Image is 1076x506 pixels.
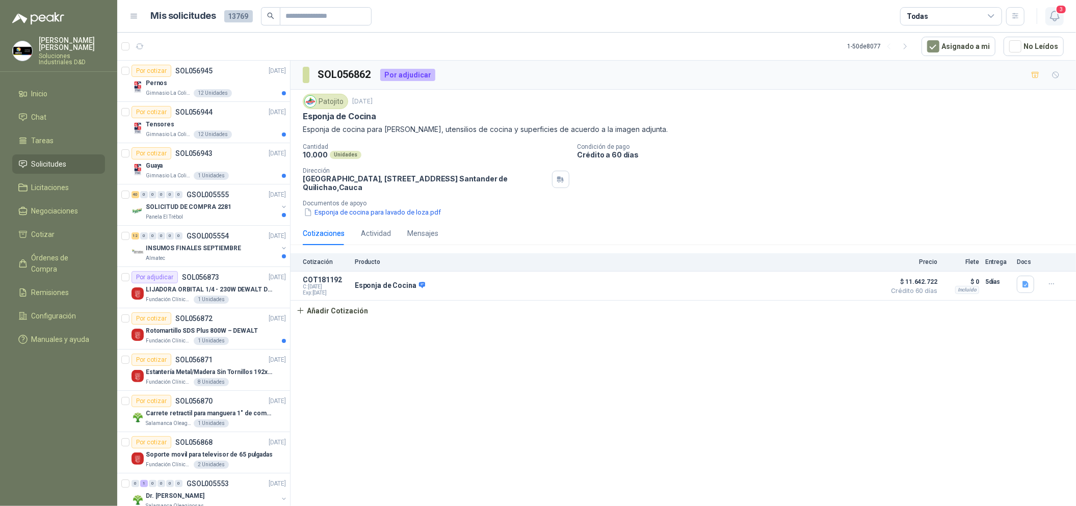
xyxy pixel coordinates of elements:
[146,130,192,139] p: Gimnasio La Colina
[32,205,78,217] span: Negociaciones
[303,143,569,150] p: Cantidad
[194,337,229,345] div: 1 Unidades
[132,65,171,77] div: Por cotizar
[117,143,290,184] a: Por cotizarSOL056943[DATE] Company LogoGuayaGimnasio La Colina1 Unidades
[305,96,316,107] img: Company Logo
[194,130,232,139] div: 12 Unidades
[269,273,286,282] p: [DATE]
[166,232,174,239] div: 0
[175,109,213,116] p: SOL056944
[269,149,286,158] p: [DATE]
[12,131,105,150] a: Tareas
[187,232,229,239] p: GSOL005554
[146,120,174,129] p: Tensores
[407,228,438,239] div: Mensajes
[140,480,148,487] div: 1
[886,258,937,265] p: Precio
[187,191,229,198] p: GSOL005555
[985,276,1011,288] p: 5 días
[12,108,105,127] a: Chat
[146,461,192,469] p: Fundación Clínica Shaio
[158,232,165,239] div: 0
[194,378,229,386] div: 8 Unidades
[269,231,286,241] p: [DATE]
[117,308,290,350] a: Por cotizarSOL056872[DATE] Company LogoRotomartillo SDS Plus 800W – DEWALTFundación Clínica Shaio...
[175,191,182,198] div: 0
[149,191,156,198] div: 0
[922,37,995,56] button: Asignado a mi
[12,12,64,24] img: Logo peakr
[269,66,286,76] p: [DATE]
[886,288,937,294] span: Crédito 60 días
[269,396,286,406] p: [DATE]
[146,367,273,377] p: Estantería Metal/Madera Sin Tornillos 192x100x50 cm 5 Niveles Gris
[151,9,216,23] h1: Mis solicitudes
[132,81,144,93] img: Company Logo
[132,329,144,341] img: Company Logo
[194,296,229,304] div: 1 Unidades
[352,97,373,106] p: [DATE]
[146,89,192,97] p: Gimnasio La Colina
[146,202,231,212] p: SOLICITUD DE COMPRA 2281
[132,189,288,221] a: 40 0 0 0 0 0 GSOL005555[DATE] Company LogoSOLICITUD DE COMPRA 2281Panela El Trébol
[380,69,435,81] div: Por adjudicar
[269,355,286,365] p: [DATE]
[267,12,274,19] span: search
[303,111,376,122] p: Esponja de Cocina
[955,286,979,294] div: Incluido
[132,164,144,176] img: Company Logo
[303,94,348,109] div: Patojito
[146,213,183,221] p: Panela El Trébol
[146,378,192,386] p: Fundación Clínica Shaio
[12,306,105,326] a: Configuración
[175,315,213,322] p: SOL056872
[149,480,156,487] div: 0
[12,225,105,244] a: Cotizar
[269,314,286,324] p: [DATE]
[39,53,105,65] p: Soluciones Industriales D&D
[1017,258,1037,265] p: Docs
[132,271,178,283] div: Por adjudicar
[132,230,288,262] a: 12 0 0 0 0 0 GSOL005554[DATE] Company LogoINSUMOS FINALES SEPTIEMBREAlmatec
[117,391,290,432] a: Por cotizarSOL056870[DATE] Company LogoCarrete retractil para manguera 1" de combustibleSalamanca...
[303,124,1064,135] p: Esponja de cocina para [PERSON_NAME], utensilios de cocina y superficies de acuerdo a la imagen a...
[32,229,55,240] span: Cotizar
[1004,37,1064,56] button: No Leídos
[355,281,425,290] p: Esponja de Cocina
[146,409,273,418] p: Carrete retractil para manguera 1" de combustible
[146,244,241,253] p: INSUMOS FINALES SEPTIEMBRE
[140,191,148,198] div: 0
[303,200,1072,207] p: Documentos de apoyo
[132,452,144,465] img: Company Logo
[132,106,171,118] div: Por cotizar
[985,258,1011,265] p: Entrega
[146,419,192,428] p: Salamanca Oleaginosas SAS
[166,480,174,487] div: 0
[117,102,290,143] a: Por cotizarSOL056944[DATE] Company LogoTensoresGimnasio La Colina12 Unidades
[886,276,937,288] span: $ 11.642.722
[32,252,95,275] span: Órdenes de Compra
[146,337,192,345] p: Fundación Clínica Shaio
[132,205,144,217] img: Company Logo
[361,228,391,239] div: Actividad
[303,228,345,239] div: Cotizaciones
[32,158,67,170] span: Solicitudes
[146,285,273,295] p: LIJADORA ORBITAL 1/4 - 230W DEWALT DWE6411-B3
[907,11,928,22] div: Todas
[146,161,163,171] p: Guaya
[12,154,105,174] a: Solicitudes
[146,491,204,501] p: Dr. [PERSON_NAME]
[132,395,171,407] div: Por cotizar
[12,178,105,197] a: Licitaciones
[32,88,48,99] span: Inicio
[32,182,69,193] span: Licitaciones
[132,312,171,325] div: Por cotizar
[117,432,290,473] a: Por cotizarSOL056868[DATE] Company LogoSoporte movil para televisor de 65 pulgadasFundación Clíni...
[330,151,361,159] div: Unidades
[1045,7,1064,25] button: 3
[146,326,258,336] p: Rotomartillo SDS Plus 800W – DEWALT
[194,89,232,97] div: 12 Unidades
[140,232,148,239] div: 0
[303,174,548,192] p: [GEOGRAPHIC_DATA], [STREET_ADDRESS] Santander de Quilichao , Cauca
[175,439,213,446] p: SOL056868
